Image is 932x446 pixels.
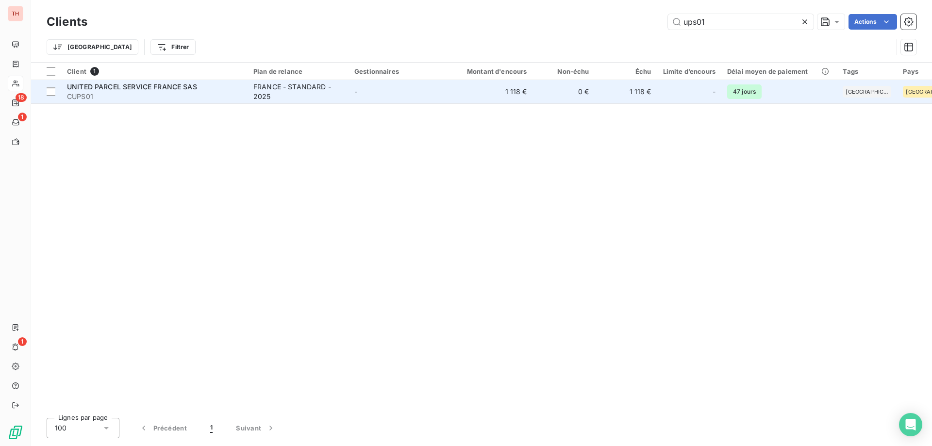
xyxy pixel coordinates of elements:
span: 1 [18,113,27,121]
td: 1 118 € [449,80,533,103]
span: Client [67,67,86,75]
button: [GEOGRAPHIC_DATA] [47,39,138,55]
h3: Clients [47,13,87,31]
span: - [713,87,716,97]
span: CUPS01 [67,92,242,101]
span: 18 [16,93,27,102]
div: Gestionnaires [354,67,444,75]
div: Open Intercom Messenger [899,413,922,436]
div: FRANCE - STANDARD - 2025 [253,82,343,101]
button: Actions [849,14,897,30]
div: Limite d’encours [663,67,716,75]
span: - [354,87,357,96]
span: [GEOGRAPHIC_DATA] [846,89,888,95]
div: Délai moyen de paiement [727,67,831,75]
span: 100 [55,423,67,433]
input: Rechercher [668,14,814,30]
span: 1 [18,337,27,346]
button: 1 [199,418,224,438]
span: 1 [210,423,213,433]
button: Suivant [224,418,287,438]
div: Plan de relance [253,67,343,75]
button: Précédent [127,418,199,438]
div: Non-échu [539,67,589,75]
span: UNITED PARCEL SERVICE FRANCE SAS [67,83,197,91]
div: Tags [843,67,891,75]
div: TH [8,6,23,21]
div: Échu [601,67,651,75]
img: Logo LeanPay [8,425,23,440]
span: 47 jours [727,84,762,99]
span: 1 [90,67,99,76]
td: 0 € [533,80,595,103]
div: Montant d'encours [455,67,527,75]
button: Filtrer [150,39,195,55]
td: 1 118 € [595,80,657,103]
